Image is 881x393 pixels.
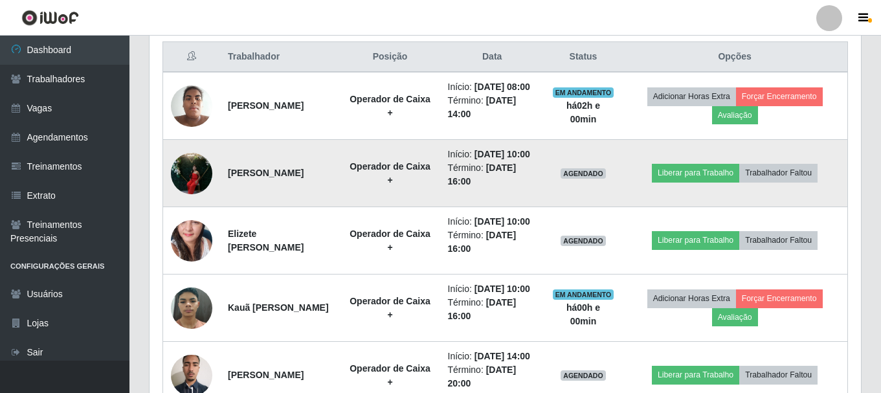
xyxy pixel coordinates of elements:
button: Adicionar Horas Extra [647,87,736,106]
strong: Elizete [PERSON_NAME] [228,229,304,253]
img: CoreUI Logo [21,10,79,26]
th: Trabalhador [220,42,340,73]
span: EM ANDAMENTO [553,289,614,300]
th: Opções [622,42,847,73]
img: 1751968749933.jpeg [171,146,212,201]
button: Avaliação [712,106,758,124]
li: Início: [448,80,537,94]
strong: Operador de Caixa + [350,296,430,320]
strong: há 00 h e 00 min [566,302,600,326]
strong: Operador de Caixa + [350,94,430,118]
li: Término: [448,161,537,188]
span: EM ANDAMENTO [553,87,614,98]
time: [DATE] 14:00 [474,351,530,361]
strong: Kauã [PERSON_NAME] [228,302,329,313]
button: Forçar Encerramento [736,87,823,106]
strong: Operador de Caixa + [350,363,430,387]
time: [DATE] 10:00 [474,216,530,227]
img: 1732202869459.jpeg [171,280,212,335]
strong: Operador de Caixa + [350,161,430,185]
time: [DATE] 10:00 [474,284,530,294]
button: Liberar para Trabalho [652,231,739,249]
strong: [PERSON_NAME] [228,370,304,380]
li: Início: [448,148,537,161]
button: Trabalhador Faltou [739,366,818,384]
li: Início: [448,215,537,229]
button: Avaliação [712,308,758,326]
strong: [PERSON_NAME] [228,168,304,178]
li: Início: [448,282,537,296]
time: [DATE] 10:00 [474,149,530,159]
span: AGENDADO [561,370,606,381]
span: AGENDADO [561,168,606,179]
li: Término: [448,363,537,390]
th: Status [544,42,622,73]
th: Posição [340,42,440,73]
button: Forçar Encerramento [736,289,823,308]
li: Término: [448,296,537,323]
img: 1650483938365.jpeg [171,78,212,133]
button: Adicionar Horas Extra [647,289,736,308]
th: Data [440,42,544,73]
button: Liberar para Trabalho [652,164,739,182]
li: Término: [448,94,537,121]
span: AGENDADO [561,236,606,246]
li: Término: [448,229,537,256]
img: 1703538078729.jpeg [171,197,212,284]
strong: há 02 h e 00 min [566,100,600,124]
strong: [PERSON_NAME] [228,100,304,111]
li: Início: [448,350,537,363]
button: Trabalhador Faltou [739,164,818,182]
strong: Operador de Caixa + [350,229,430,253]
button: Liberar para Trabalho [652,366,739,384]
button: Trabalhador Faltou [739,231,818,249]
time: [DATE] 08:00 [474,82,530,92]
